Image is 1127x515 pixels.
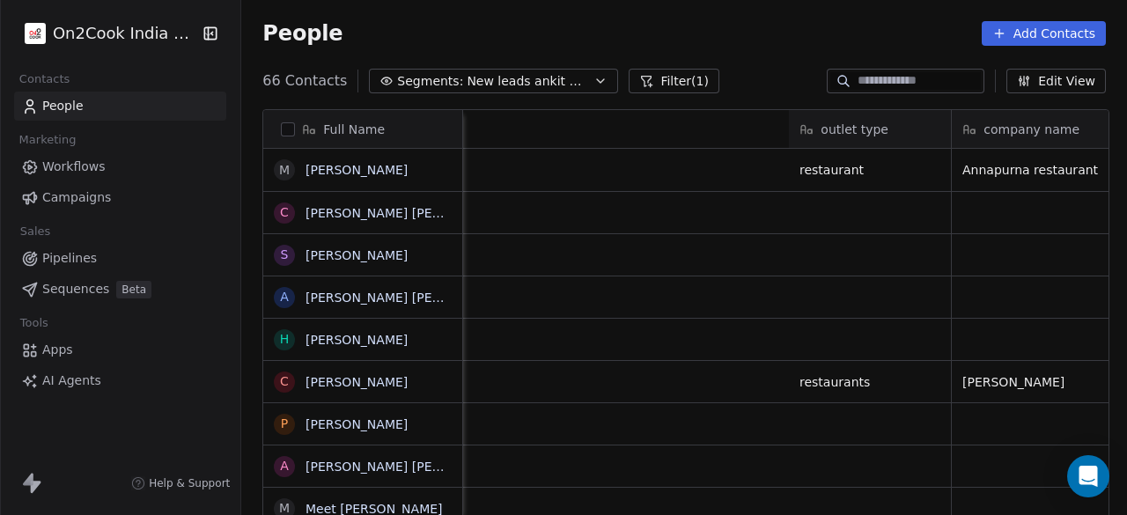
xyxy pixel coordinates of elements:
[306,163,408,177] a: [PERSON_NAME]
[397,72,463,91] span: Segments:
[14,183,226,212] a: Campaigns
[14,152,226,181] a: Workflows
[789,110,951,148] div: outlet type
[280,203,289,222] div: C
[42,280,109,298] span: Sequences
[982,21,1106,46] button: Add Contacts
[281,415,288,433] div: P
[306,248,408,262] a: [PERSON_NAME]
[821,121,888,138] span: outlet type
[1006,69,1106,93] button: Edit View
[280,372,289,391] div: C
[306,460,514,474] a: [PERSON_NAME] [PERSON_NAME]
[262,70,347,92] span: 66 Contacts
[306,333,408,347] a: [PERSON_NAME]
[42,97,84,115] span: People
[42,158,106,176] span: Workflows
[306,375,408,389] a: [PERSON_NAME]
[306,291,514,305] a: [PERSON_NAME] [PERSON_NAME]
[14,92,226,121] a: People
[281,246,289,264] div: S
[42,341,73,359] span: Apps
[281,288,290,306] div: A
[42,372,101,390] span: AI Agents
[14,366,226,395] a: AI Agents
[1067,455,1109,497] div: Open Intercom Messenger
[263,110,462,148] div: Full Name
[21,18,190,48] button: On2Cook India Pvt. Ltd.
[799,161,940,179] span: restaurant
[14,244,226,273] a: Pipelines
[279,161,290,180] div: M
[53,22,198,45] span: On2Cook India Pvt. Ltd.
[42,188,111,207] span: Campaigns
[149,476,230,490] span: Help & Support
[280,330,290,349] div: H
[12,218,58,245] span: Sales
[962,373,1103,391] span: [PERSON_NAME]
[11,127,84,153] span: Marketing
[14,275,226,304] a: SequencesBeta
[262,20,343,47] span: People
[25,23,46,44] img: on2cook%20logo-04%20copy.jpg
[42,249,97,268] span: Pipelines
[12,310,55,336] span: Tools
[11,66,77,92] span: Contacts
[962,161,1103,179] span: Annapurna restaurant
[323,121,385,138] span: Full Name
[281,457,290,475] div: A
[14,335,226,364] a: Apps
[952,110,1114,148] div: company name
[306,206,514,220] a: [PERSON_NAME] [PERSON_NAME]
[131,476,230,490] a: Help & Support
[467,72,590,91] span: New leads ankit whats app
[983,121,1079,138] span: company name
[629,69,719,93] button: Filter(1)
[116,281,151,298] span: Beta
[306,417,408,431] a: [PERSON_NAME]
[799,373,940,391] span: restaurants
